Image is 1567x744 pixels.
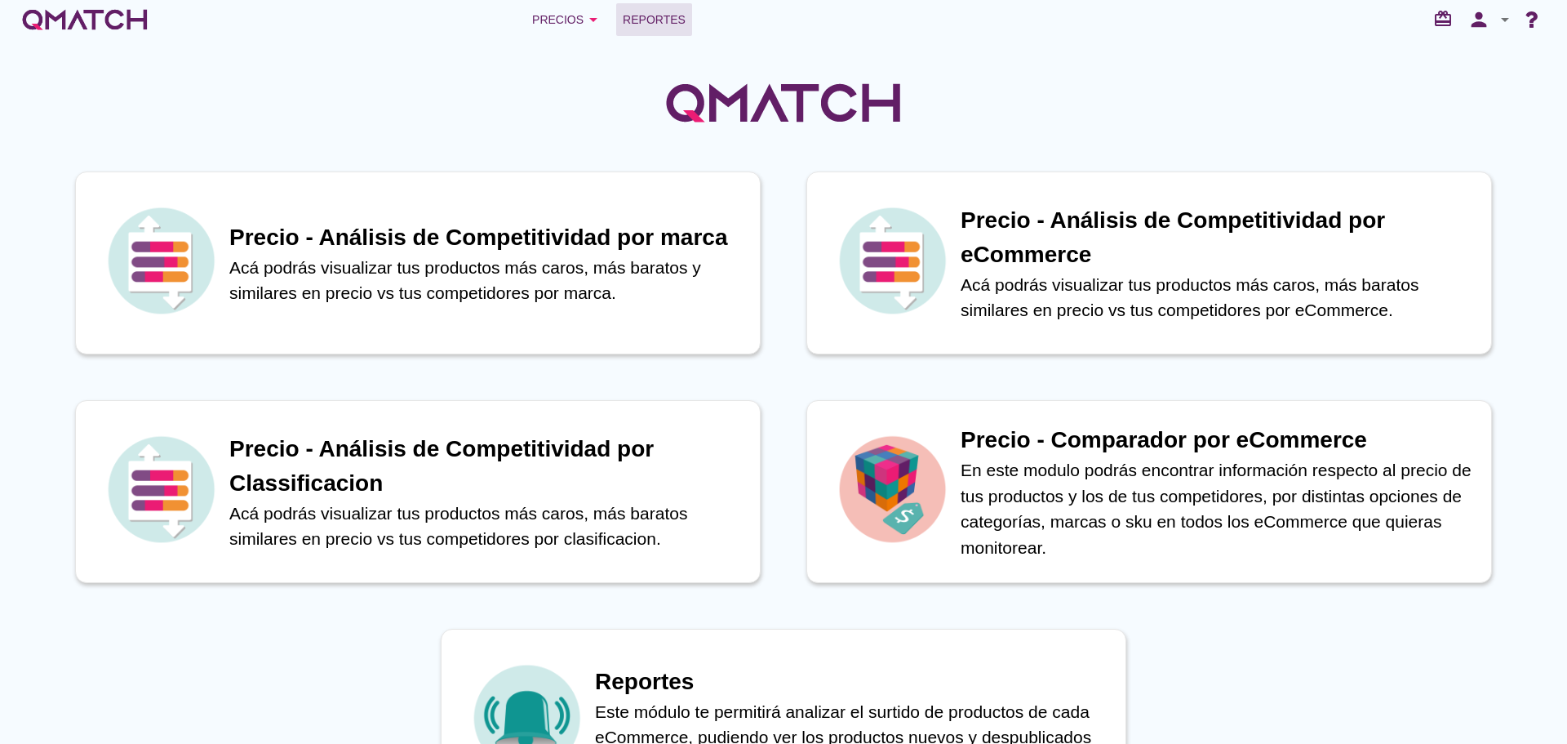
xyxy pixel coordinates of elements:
[519,3,616,36] button: Precios
[104,432,218,546] img: icon
[229,221,744,255] h1: Precio - Análisis de Competitividad por marca
[1495,10,1515,29] i: arrow_drop_down
[532,10,603,29] div: Precios
[52,172,783,354] a: iconPrecio - Análisis de Competitividad por marcaAcá podrás visualizar tus productos más caros, m...
[835,203,949,318] img: icon
[104,203,218,318] img: icon
[961,272,1475,323] p: Acá podrás visualizar tus productos más caros, más baratos similares en precio vs tus competidore...
[20,3,150,36] a: white-qmatch-logo
[835,432,949,546] img: icon
[52,400,783,583] a: iconPrecio - Análisis de Competitividad por ClassificacionAcá podrás visualizar tus productos más...
[661,62,906,144] img: QMatchLogo
[961,457,1475,560] p: En este modulo podrás encontrar información respecto al precio de tus productos y los de tus comp...
[229,255,744,306] p: Acá podrás visualizar tus productos más caros, más baratos y similares en precio vs tus competido...
[961,423,1475,457] h1: Precio - Comparador por eCommerce
[229,501,744,552] p: Acá podrás visualizar tus productos más caros, más baratos similares en precio vs tus competidore...
[584,10,603,29] i: arrow_drop_down
[1463,8,1495,31] i: person
[783,400,1515,583] a: iconPrecio - Comparador por eCommerceEn este modulo podrás encontrar información respecto al prec...
[616,3,692,36] a: Reportes
[623,10,686,29] span: Reportes
[1433,9,1459,29] i: redeem
[595,665,1109,699] h1: Reportes
[783,172,1515,354] a: iconPrecio - Análisis de Competitividad por eCommerceAcá podrás visualizar tus productos más caro...
[229,432,744,501] h1: Precio - Análisis de Competitividad por Classificacion
[961,203,1475,272] h1: Precio - Análisis de Competitividad por eCommerce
